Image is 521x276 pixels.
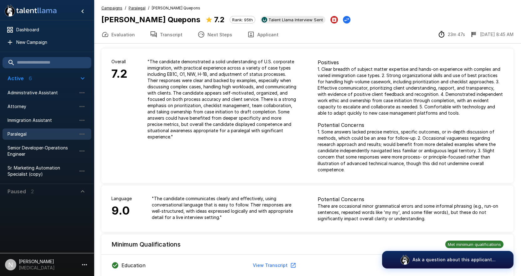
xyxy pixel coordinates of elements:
[111,59,127,65] p: Overall
[266,17,325,22] span: Talent Llama Interview Sent
[101,6,122,10] u: Campaigns
[260,16,325,23] div: View profile in UKG
[240,26,286,43] button: Applicant
[230,17,255,22] span: Rank: 95th
[318,59,504,66] p: Positives
[121,262,146,269] p: Education
[111,65,127,83] h6: 7.2
[142,26,190,43] button: Transcript
[448,31,465,38] p: 23m 47s
[400,255,410,265] img: logo_glasses@2x.png
[190,26,240,43] button: Next Steps
[111,202,132,220] h6: 9.0
[318,129,504,173] p: 1. Some answers lacked precise metrics, specific outcomes, or in-depth discussion of methods, whi...
[111,195,132,202] p: Language
[262,17,267,23] img: ukg_logo.jpeg
[445,242,503,247] span: Met minimum qualifications
[480,31,513,38] p: [DATE] 8:45 AM
[438,31,465,38] div: The time between starting and completing the interview
[330,16,338,23] button: Archive Applicant
[470,31,513,38] div: The date and time when the interview was completed
[152,195,298,221] p: " The candidate communicates clearly and effectively, using conversational language that is easy ...
[214,15,225,24] b: 7.2
[111,239,181,249] h6: Minimum Qualifications
[343,16,350,23] button: Change Stage
[125,5,126,11] span: /
[152,5,200,11] span: [PERSON_NAME] Quepons
[250,260,298,271] button: View Transcript
[129,6,146,10] u: Paralegal
[101,15,200,24] b: [PERSON_NAME] Quepons
[148,5,149,11] span: /
[318,121,504,129] p: Potential Concerns
[147,59,298,140] p: " The candidate demonstrated a solid understanding of U.S. corporate immigration, with practical ...
[318,66,504,116] p: 1. Clear breadth of subject matter expertise and hands-on experience with complex and varied immi...
[94,26,142,43] button: Evaluation
[412,257,496,263] p: Ask a question about this applicant...
[318,195,504,203] p: Potential Concerns
[382,251,513,268] button: Ask a question about this applicant...
[318,203,504,222] p: There are occasional minor grammatical errors and some informal phrasing (e.g., run-on sentences,...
